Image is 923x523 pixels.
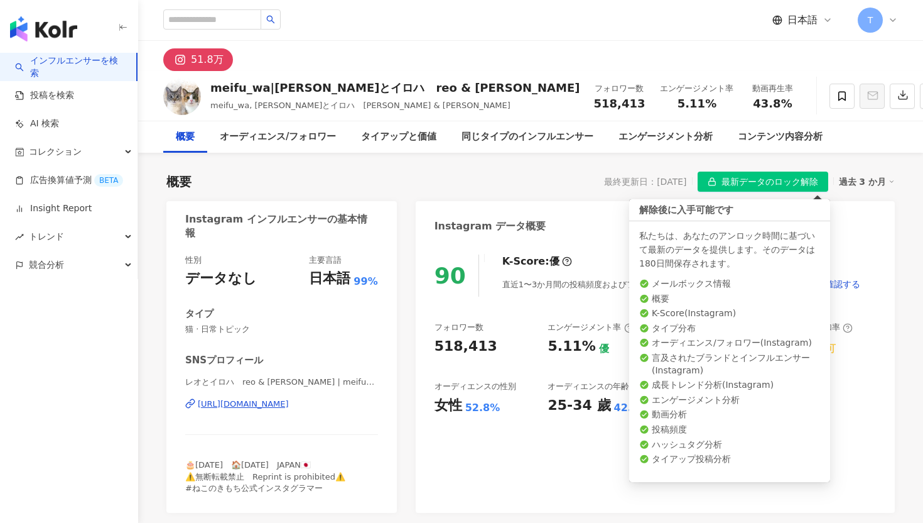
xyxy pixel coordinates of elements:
[614,401,649,415] div: 42.3%
[639,278,820,290] li: メールボックス情報
[639,424,820,436] li: 投稿頻度
[639,409,820,421] li: 動画分析
[639,307,820,320] li: K-Score ( Instagram )
[185,255,202,266] div: 性別
[176,129,195,145] div: 概要
[548,396,610,416] div: 25-34 歲
[185,377,378,388] span: レオとイロハ reo & [PERSON_NAME] | meifu_wa
[435,322,483,333] div: フォロワー数
[639,352,820,377] li: 言及されたブランドとインフルエンサー ( Instagram )
[266,15,275,24] span: search
[309,255,342,266] div: 主要言語
[185,399,378,410] a: [URL][DOMAIN_NAME]
[639,379,820,392] li: 成長トレンド分析 ( Instagram )
[639,394,820,407] li: エンゲージメント分析
[549,255,559,268] div: 優
[639,337,820,350] li: オーディエンス/フォロワー ( Instagram )
[599,342,609,356] div: 優
[502,255,572,268] div: K-Score :
[15,55,126,79] a: searchインフルエンサーを検索
[639,453,820,466] li: タイアップ投稿分析
[210,80,580,96] div: meifu_wa|[PERSON_NAME]とイロハ reo & [PERSON_NAME]
[698,172,828,192] button: 最新データのロック解除
[604,177,686,187] div: 最終更新日：[DATE]
[29,223,64,251] span: トレンド
[462,129,593,145] div: 同じタイプのインフルエンサー
[639,293,820,306] li: 概要
[191,51,224,69] div: 51.8万
[748,82,796,95] div: 動画再生率
[548,337,595,356] div: 5.11%
[163,48,233,71] button: 51.8万
[29,251,64,279] span: 競合分析
[639,229,820,270] div: 私たちは、あなたのアンロック時間に基づいて最新のデータを提供します。そのデータは180日間保存されます。
[185,269,257,289] div: データなし
[753,97,792,110] span: 43.8%
[839,173,895,190] div: 過去 3 か月
[738,129,823,145] div: コンテンツ内容分析
[29,138,82,166] span: コレクション
[435,396,462,416] div: 女性
[185,460,345,492] span: 🎂[DATE] 🏠[DATE] JAPAN🇯🇵 ⚠️無断転載禁止 Reprint is prohibited⚠️ #ねこのきもち公式インスタグラマー
[435,337,497,356] div: 518,413
[548,381,629,392] div: オーディエンスの年齢
[198,399,289,410] div: [URL][DOMAIN_NAME]
[185,324,378,335] span: 猫 · 日常トピック
[185,354,263,367] div: SNSプロフィール
[15,174,123,187] a: 広告換算値予測BETA
[826,342,836,356] div: 可
[639,322,820,335] li: タイプ分布
[185,307,213,321] div: タイプ
[593,82,645,95] div: フォロワー数
[639,439,820,451] li: ハッシュタグ分析
[15,233,24,241] span: rise
[210,101,510,110] span: meifu_wa, [PERSON_NAME]とイロハ [PERSON_NAME] & [PERSON_NAME]
[465,401,500,415] div: 52.8%
[163,77,201,115] img: KOL Avatar
[721,172,818,192] span: 最新データのロック解除
[435,381,516,392] div: オーディエンスの性別
[787,13,818,27] span: 日本語
[618,129,713,145] div: エンゲージメント分析
[629,199,830,221] div: 解除後に入手可能です
[10,16,77,41] img: logo
[15,202,92,215] a: Insight Report
[660,82,733,95] div: エンゲージメント率
[435,219,546,233] div: Instagram データ概要
[185,212,372,241] div: Instagram インフルエンサーの基本情報
[435,263,466,289] div: 90
[15,118,59,130] a: AI 検索
[868,13,873,27] span: T
[677,97,716,110] span: 5.11%
[502,272,861,297] div: 直近1〜3か月間の投稿頻度およびフォロワー増加率、エンゲージメント率が高い
[354,275,377,289] span: 99%
[361,129,436,145] div: タイアップと価値
[593,97,645,110] span: 518,413
[15,89,74,102] a: 投稿を検索
[166,173,192,190] div: 概要
[548,322,634,333] div: エンゲージメント率
[220,129,336,145] div: オーディエンス/フォロワー
[309,269,350,289] div: 日本語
